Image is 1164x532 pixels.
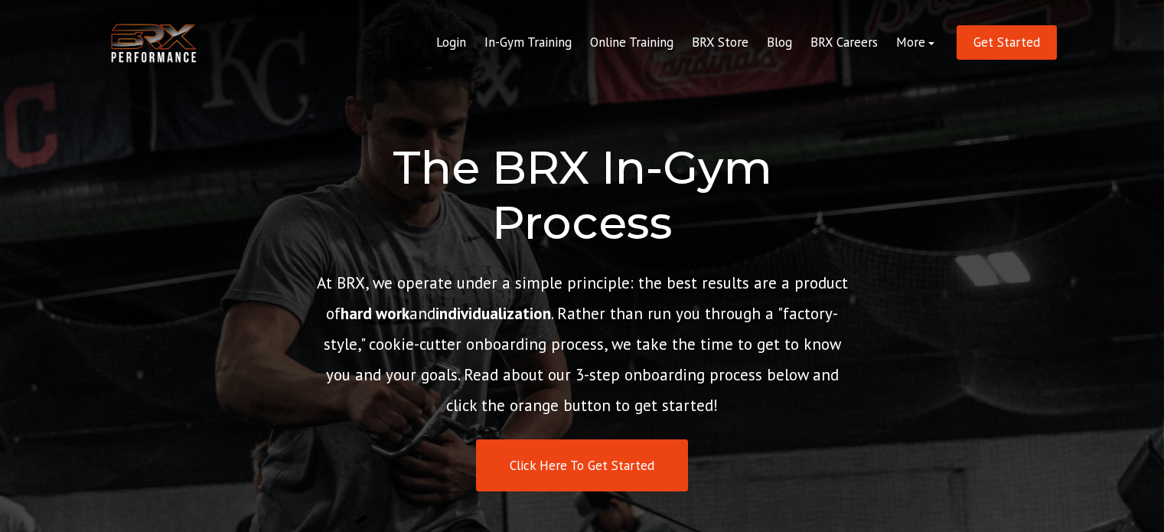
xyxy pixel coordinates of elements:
a: Online Training [581,24,683,61]
a: Blog [758,24,801,61]
a: More [887,24,944,61]
img: BRX Transparent Logo-2 [108,20,200,67]
a: BRX Store [683,24,758,61]
a: Get Started [957,25,1057,60]
span: At BRX, we operate under a simple principle: the best results are a product of and . Rather than ... [317,273,848,416]
div: Navigation Menu [427,24,944,61]
a: Login [427,24,475,61]
a: BRX Careers [801,24,887,61]
span: The BRX In-Gym Process [393,139,772,250]
a: In-Gym Training [475,24,581,61]
strong: hard work [341,303,409,324]
a: Click Here To Get Started [476,439,688,492]
strong: individualization [435,303,551,324]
